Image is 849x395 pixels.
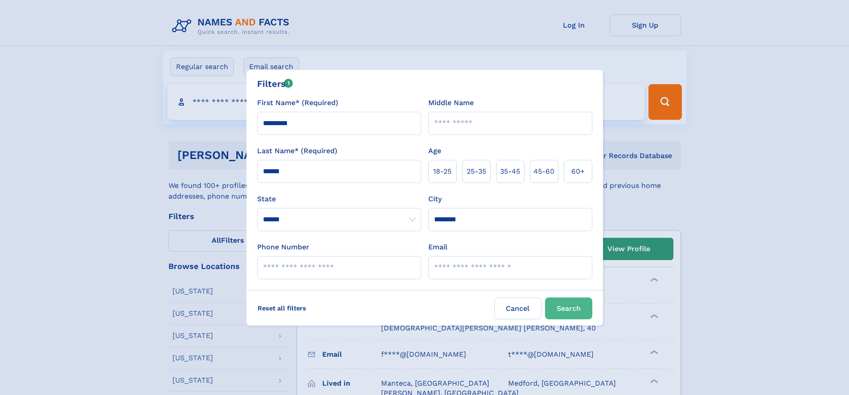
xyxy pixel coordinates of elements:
label: State [257,194,421,204]
span: 60+ [571,166,585,177]
span: 25‑35 [467,166,486,177]
span: 18‑25 [433,166,451,177]
span: 45‑60 [533,166,554,177]
label: City [428,194,442,204]
label: Age [428,146,441,156]
span: 35‑45 [500,166,520,177]
label: Email [428,242,447,252]
label: Last Name* (Required) [257,146,337,156]
div: Filters [257,77,293,90]
label: Reset all filters [252,297,312,319]
button: Search [545,297,592,319]
label: Phone Number [257,242,309,252]
label: First Name* (Required) [257,98,338,108]
label: Middle Name [428,98,474,108]
label: Cancel [494,297,541,319]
